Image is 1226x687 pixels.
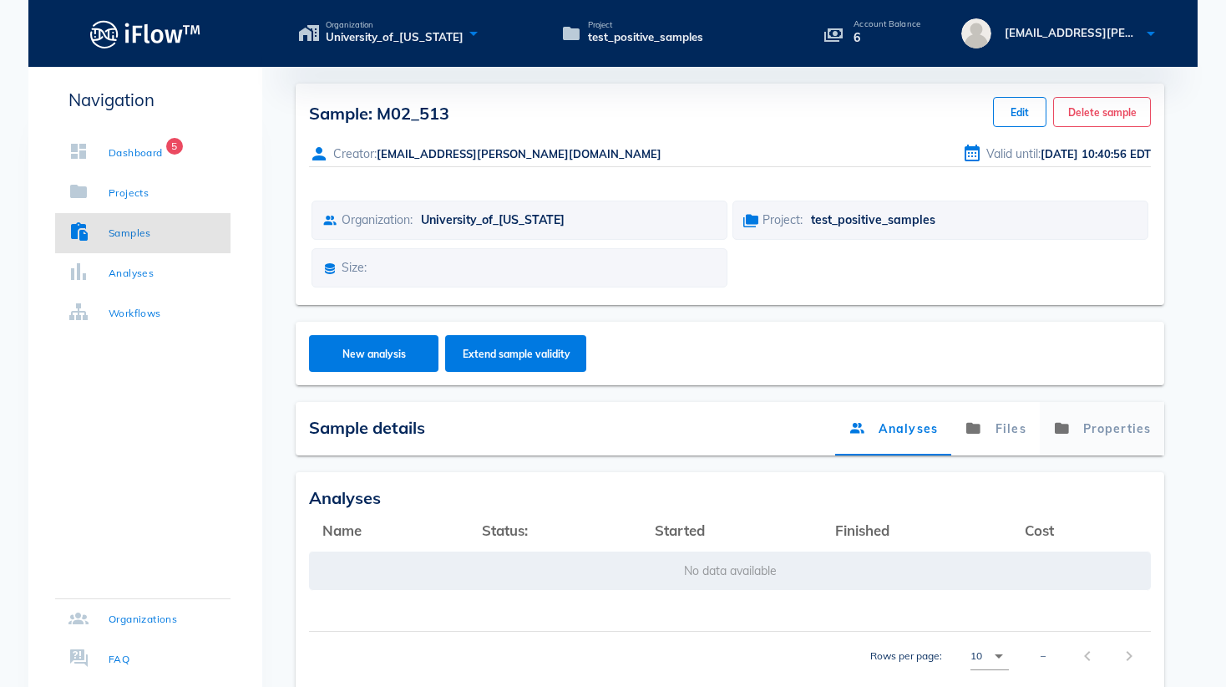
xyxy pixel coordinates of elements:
div: Analyses [109,265,154,282]
span: Edit [1007,106,1032,119]
span: Organization [326,21,464,29]
div: FAQ [109,651,129,668]
span: Name [322,522,362,539]
span: test_positive_samples [588,29,703,46]
span: New analysis [326,348,423,360]
div: Dashboard [109,145,163,161]
div: – [1041,649,1046,664]
div: Organizations [109,611,177,628]
span: Started [655,522,705,539]
a: Properties [1039,402,1164,455]
span: [EMAIL_ADDRESS][PERSON_NAME][DOMAIN_NAME] [377,147,661,160]
a: Analyses [835,402,951,455]
span: [DATE] 10:40:56 EDT [1041,147,1151,160]
span: University_of_[US_STATE] [326,29,464,46]
button: Edit [993,97,1046,127]
th: Status:: Not sorted. Activate to sort ascending. [469,511,641,551]
p: 6 [854,28,920,47]
span: Organization: [342,212,413,227]
th: Cost: Not sorted. Activate to sort ascending. [1011,511,1151,551]
th: Started: Not sorted. Activate to sort ascending. [641,511,823,551]
td: No data available [309,551,1151,591]
span: Cost [1025,522,1054,539]
div: Projects [109,185,149,201]
span: Sample: M02_513 [309,103,449,124]
span: Project: [762,212,803,227]
a: Files [951,402,1040,455]
span: Sample details [309,417,425,438]
button: Delete sample [1053,97,1151,127]
iframe: Drift Widget Chat Controller [1142,603,1206,667]
div: Samples [109,225,151,242]
span: Status: [482,522,528,539]
div: 10 [970,649,982,664]
span: University_of_[US_STATE] [421,212,565,227]
div: 10Rows per page: [970,643,1009,669]
span: Extend sample validity [462,348,570,360]
div: Rows per page: [870,632,1009,680]
th: Name: Not sorted. Activate to sort ascending. [309,511,469,551]
span: Valid until: [986,146,1041,161]
img: avatar.16069ca8.svg [961,18,991,48]
span: Finished [835,522,889,539]
i: arrow_drop_down [989,646,1009,666]
div: Workflows [109,305,161,322]
span: Project [588,21,703,29]
p: Account Balance [854,20,920,28]
th: Finished: Not sorted. Activate to sort ascending. [822,511,1011,551]
a: Logo [28,15,262,53]
span: Badge [166,138,183,155]
span: Delete sample [1067,106,1137,119]
button: Extend sample validity [445,335,586,372]
span: test_positive_samples [811,212,935,227]
span: Creator: [333,146,377,161]
p: Navigation [55,87,231,113]
div: Analyses [309,486,1151,511]
span: Size: [342,260,367,275]
button: New analysis [309,335,438,372]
